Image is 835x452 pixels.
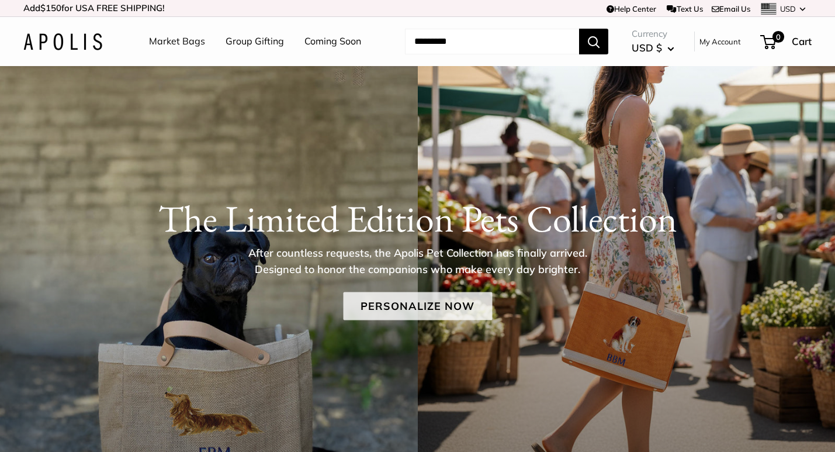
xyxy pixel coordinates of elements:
[405,29,579,54] input: Search...
[579,29,608,54] button: Search
[632,26,674,42] span: Currency
[228,245,608,278] p: After countless requests, the Apolis Pet Collection has finally arrived. Designed to honor the co...
[23,33,102,50] img: Apolis
[632,42,662,54] span: USD $
[792,35,812,47] span: Cart
[712,4,750,13] a: Email Us
[23,196,812,241] h1: The Limited Edition Pets Collection
[149,33,205,50] a: Market Bags
[667,4,702,13] a: Text Us
[226,33,284,50] a: Group Gifting
[304,33,361,50] a: Coming Soon
[780,4,796,13] span: USD
[772,31,784,43] span: 0
[343,292,492,320] a: Personalize Now
[761,32,812,51] a: 0 Cart
[632,39,674,57] button: USD $
[699,34,741,49] a: My Account
[40,2,61,13] span: $150
[607,4,656,13] a: Help Center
